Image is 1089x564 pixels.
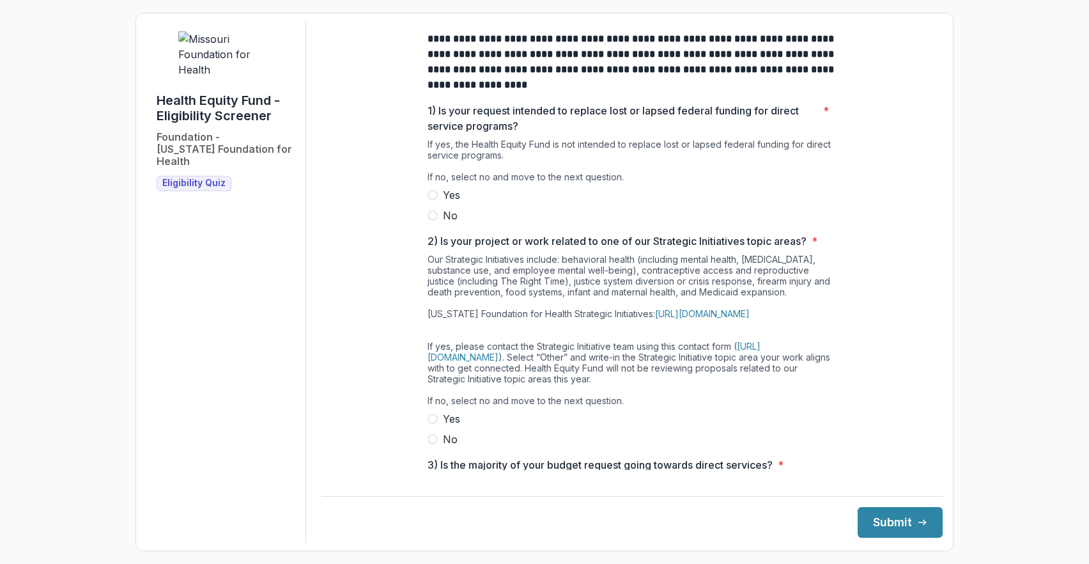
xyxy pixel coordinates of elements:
[443,187,460,203] span: Yes
[428,103,818,134] p: 1) Is your request intended to replace lost or lapsed federal funding for direct service programs?
[443,432,458,447] span: No
[858,507,943,538] button: Submit
[428,457,773,473] p: 3) Is the majority of your budget request going towards direct services?
[157,93,295,123] h1: Health Equity Fund - Eligibility Screener
[178,31,274,77] img: Missouri Foundation for Health
[162,178,226,189] span: Eligibility Quiz
[443,411,460,427] span: Yes
[655,308,750,319] a: [URL][DOMAIN_NAME]
[428,254,837,411] div: Our Strategic Initiatives include: behavioral health (including mental health, [MEDICAL_DATA], su...
[157,131,295,168] h2: Foundation - [US_STATE] Foundation for Health
[428,341,761,363] a: [URL][DOMAIN_NAME]
[443,208,458,223] span: No
[428,139,837,187] div: If yes, the Health Equity Fund is not intended to replace lost or lapsed federal funding for dire...
[428,233,807,249] p: 2) Is your project or work related to one of our Strategic Initiatives topic areas?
